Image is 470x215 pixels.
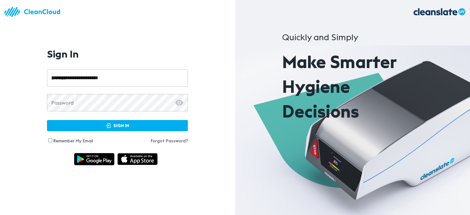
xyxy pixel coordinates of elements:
h1: Sign In [47,48,79,60]
p: Make Smarter Hygiene Decisions [282,49,423,124]
img: logo.83bc1f05.svg [3,3,65,21]
a: Forgot Password? [117,138,188,144]
button: Sign In [47,120,188,131]
span: Quickly and Simply [282,32,358,43]
img: img_appstore.1cb18997.svg [117,153,158,165]
img: logo_.070fea6c.svg [408,3,470,21]
img: img_android.ce55d1a6.svg [74,153,114,165]
label: Remember My Email [53,138,93,144]
span: Sign In [53,122,181,130]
